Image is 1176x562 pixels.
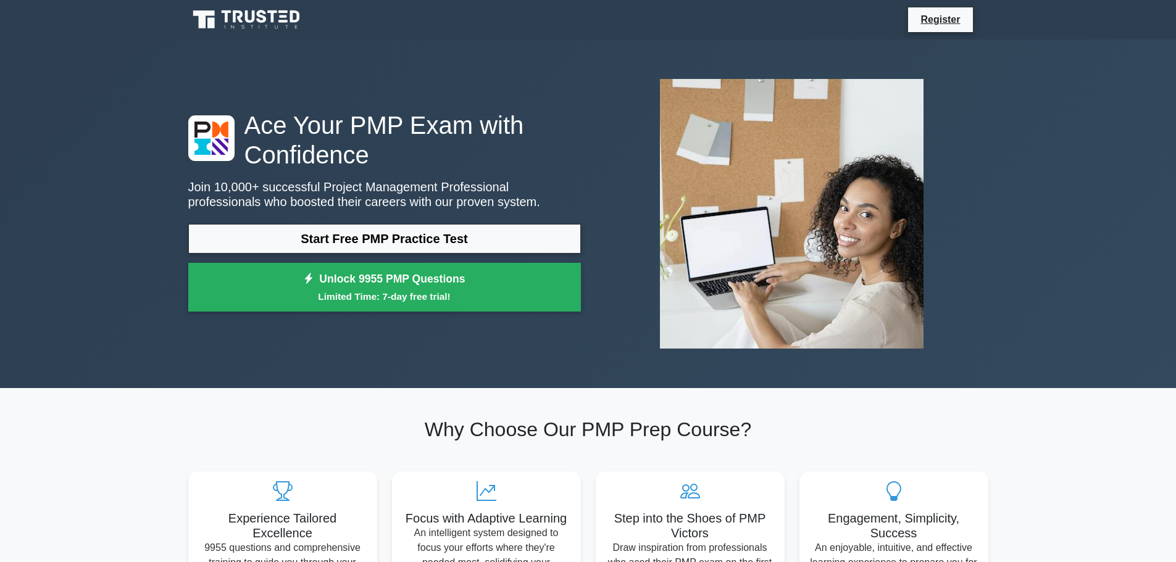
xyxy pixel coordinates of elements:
a: Start Free PMP Practice Test [188,224,581,254]
h5: Engagement, Simplicity, Success [809,511,978,540]
h5: Experience Tailored Excellence [198,511,367,540]
h5: Focus with Adaptive Learning [402,511,571,526]
small: Limited Time: 7-day free trial! [204,289,565,304]
a: Register [913,12,967,27]
h2: Why Choose Our PMP Prep Course? [188,418,988,441]
p: Join 10,000+ successful Project Management Professional professionals who boosted their careers w... [188,180,581,209]
h1: Ace Your PMP Exam with Confidence [188,110,581,170]
a: Unlock 9955 PMP QuestionsLimited Time: 7-day free trial! [188,263,581,312]
h5: Step into the Shoes of PMP Victors [606,511,775,540]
